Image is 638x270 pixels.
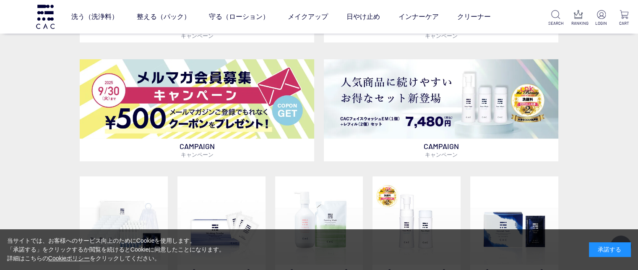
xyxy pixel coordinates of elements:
p: RANKING [571,20,586,26]
a: 日やけ止め [346,5,380,29]
span: キャンペーン [181,151,214,158]
a: インナーケア [398,5,439,29]
a: RANKING [571,10,586,26]
a: 洗う（洗浄料） [71,5,118,29]
span: キャンペーン [424,151,457,158]
img: トライアルセット [80,176,168,265]
a: 整える（パック） [137,5,190,29]
img: 泡洗顔料 [372,176,461,265]
img: logo [35,5,56,29]
div: 承諾する [589,242,631,257]
a: メルマガ会員募集 メルマガ会員募集 CAMPAIGNキャンペーン [80,59,314,162]
a: メイクアップ [288,5,328,29]
p: SEARCH [548,20,563,26]
a: SEARCH [548,10,563,26]
a: クリーナー [457,5,491,29]
p: LOGIN [594,20,609,26]
div: 当サイトでは、お客様へのサービス向上のためにCookieを使用します。 「承諾する」をクリックするか閲覧を続けるとCookieに同意したことになります。 詳細はこちらの をクリックしてください。 [7,236,225,263]
a: LOGIN [594,10,609,26]
a: 守る（ローション） [209,5,269,29]
p: CAMPAIGN [80,139,314,161]
img: フェイスウォッシュ＋レフィル2個セット [324,59,558,139]
a: フェイスウォッシュ＋レフィル2個セット フェイスウォッシュ＋レフィル2個セット CAMPAIGNキャンペーン [324,59,558,162]
a: Cookieポリシー [48,255,90,262]
p: CAMPAIGN [324,139,558,161]
p: CART [617,20,631,26]
a: CART [617,10,631,26]
img: メルマガ会員募集 [80,59,314,139]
